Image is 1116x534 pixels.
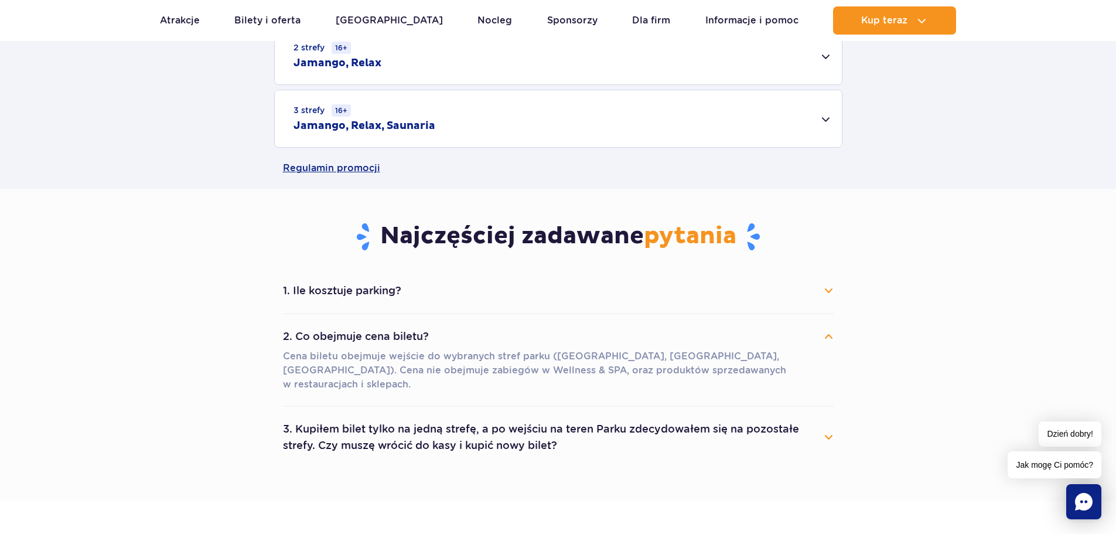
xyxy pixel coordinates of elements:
[293,56,381,70] h2: Jamango, Relax
[283,222,834,252] h3: Najczęściej zadawane
[332,104,351,117] small: 16+
[1039,421,1101,447] span: Dzień dobry!
[283,148,834,189] a: Regulamin promocji
[160,6,200,35] a: Atrakcje
[283,349,834,392] p: Cena biletu obejmuje wejście do wybranych stref parku ([GEOGRAPHIC_DATA], [GEOGRAPHIC_DATA], [GEO...
[283,324,834,349] button: 2. Co obejmuje cena biletu?
[861,15,907,26] span: Kup teraz
[632,6,670,35] a: Dla firm
[1066,484,1101,519] div: Chat
[332,42,351,54] small: 16+
[293,119,435,133] h2: Jamango, Relax, Saunaria
[644,222,736,251] span: pytania
[283,278,834,304] button: 1. Ile kosztuje parking?
[234,6,301,35] a: Bilety i oferta
[705,6,798,35] a: Informacje i pomoc
[336,6,443,35] a: [GEOGRAPHIC_DATA]
[283,416,834,458] button: 3. Kupiłem bilet tylko na jedną strefę, a po wejściu na teren Parku zdecydowałem się na pozostałe...
[293,42,351,54] small: 2 strefy
[1008,451,1101,478] span: Jak mogę Ci pomóc?
[293,104,351,117] small: 3 strefy
[833,6,956,35] button: Kup teraz
[477,6,512,35] a: Nocleg
[547,6,598,35] a: Sponsorzy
